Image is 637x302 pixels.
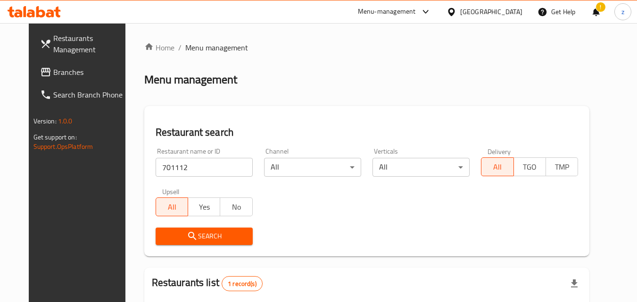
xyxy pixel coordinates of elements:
div: Total records count [222,276,263,291]
span: Restaurants Management [53,33,128,55]
h2: Menu management [144,72,237,87]
label: Upsell [162,188,180,195]
div: [GEOGRAPHIC_DATA] [460,7,522,17]
a: Search Branch Phone [33,83,135,106]
span: TMP [550,160,574,174]
span: 1 record(s) [222,279,262,288]
span: Yes [192,200,216,214]
span: 1.0.0 [58,115,73,127]
button: TGO [513,157,546,176]
button: TMP [546,157,578,176]
button: Yes [188,197,220,216]
span: z [621,7,624,17]
span: All [160,200,184,214]
span: Menu management [185,42,248,53]
button: All [156,197,188,216]
a: Support.OpsPlatform [33,140,93,153]
div: Menu-management [358,6,416,17]
li: / [178,42,182,53]
span: Get support on: [33,131,77,143]
a: Restaurants Management [33,27,135,61]
span: Version: [33,115,57,127]
span: No [224,200,248,214]
label: Delivery [488,148,511,155]
div: All [372,158,470,177]
div: All [264,158,361,177]
button: No [220,197,252,216]
h2: Restaurant search [156,125,579,139]
button: Search [156,228,253,245]
h2: Restaurants list [152,276,263,291]
nav: breadcrumb [144,42,590,53]
a: Home [144,42,174,53]
span: TGO [518,160,542,174]
a: Branches [33,61,135,83]
input: Search for restaurant name or ID.. [156,158,253,177]
span: Search Branch Phone [53,89,128,100]
span: Branches [53,66,128,78]
div: Export file [563,272,586,295]
button: All [481,157,513,176]
span: Search [163,230,245,242]
span: All [485,160,510,174]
